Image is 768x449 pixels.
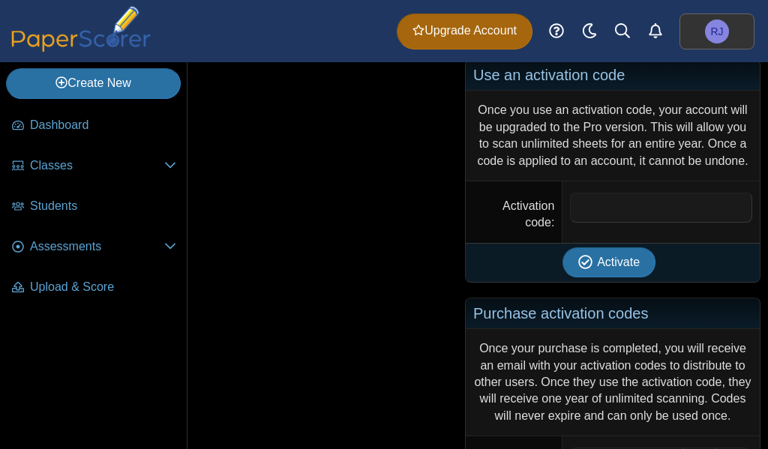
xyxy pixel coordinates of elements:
a: Upload & Score [6,270,182,306]
a: Create New [6,68,181,98]
img: PaperScorer [6,6,156,52]
label: Activation code [502,199,554,229]
a: Upgrade Account [397,13,532,49]
span: Dashboard [30,117,176,133]
span: Students [30,198,176,214]
span: Activate [597,256,640,268]
h2: Purchase activation codes [466,298,760,329]
a: Ryan Jacobs [679,13,754,49]
a: Assessments [6,229,182,265]
span: Ryan Jacobs [705,19,729,43]
div: Once you use an activation code, your account will be upgraded to the Pro version. This will allo... [473,102,752,169]
span: Ryan Jacobs [710,26,723,37]
span: Upgrade Account [412,22,517,39]
a: Dashboard [6,108,182,144]
a: PaperScorer [6,41,156,54]
a: Students [6,189,182,225]
a: Alerts [639,15,672,48]
div: Once your purchase is completed, you will receive an email with your activation codes to distribu... [473,340,752,424]
a: Classes [6,148,182,184]
span: Assessments [30,238,164,255]
span: Classes [30,157,164,174]
span: Upload & Score [30,279,176,295]
h2: Use an activation code [466,60,760,91]
button: Activate [562,247,655,277]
